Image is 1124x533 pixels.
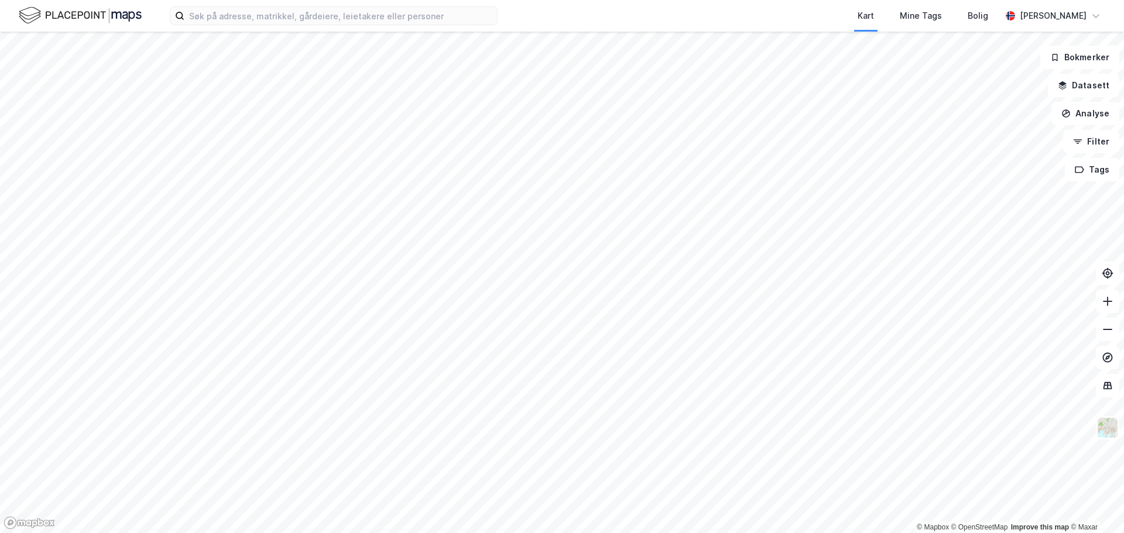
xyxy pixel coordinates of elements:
[1020,9,1087,23] div: [PERSON_NAME]
[19,5,142,26] img: logo.f888ab2527a4732fd821a326f86c7f29.svg
[1065,477,1124,533] div: Kontrollprogram for chat
[1040,46,1119,69] button: Bokmerker
[951,523,1008,531] a: OpenStreetMap
[1065,477,1124,533] iframe: Chat Widget
[1051,102,1119,125] button: Analyse
[1048,74,1119,97] button: Datasett
[917,523,949,531] a: Mapbox
[968,9,988,23] div: Bolig
[1065,158,1119,181] button: Tags
[900,9,942,23] div: Mine Tags
[1011,523,1069,531] a: Improve this map
[4,516,55,529] a: Mapbox homepage
[1063,130,1119,153] button: Filter
[858,9,874,23] div: Kart
[184,7,497,25] input: Søk på adresse, matrikkel, gårdeiere, leietakere eller personer
[1096,417,1119,439] img: Z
